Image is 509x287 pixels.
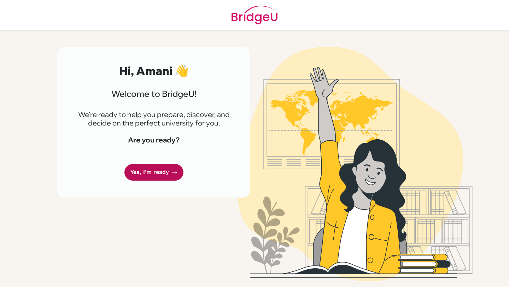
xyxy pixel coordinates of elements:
[74,110,233,127] p: We're ready to help you prepare, discover, and decide on the perfect university for you.
[124,164,183,181] a: Yes, I'm ready
[74,89,233,99] h3: Welcome to BridgeU!
[74,136,233,144] h4: Are you ready?
[74,64,233,77] h2: Hi, Amani 👋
